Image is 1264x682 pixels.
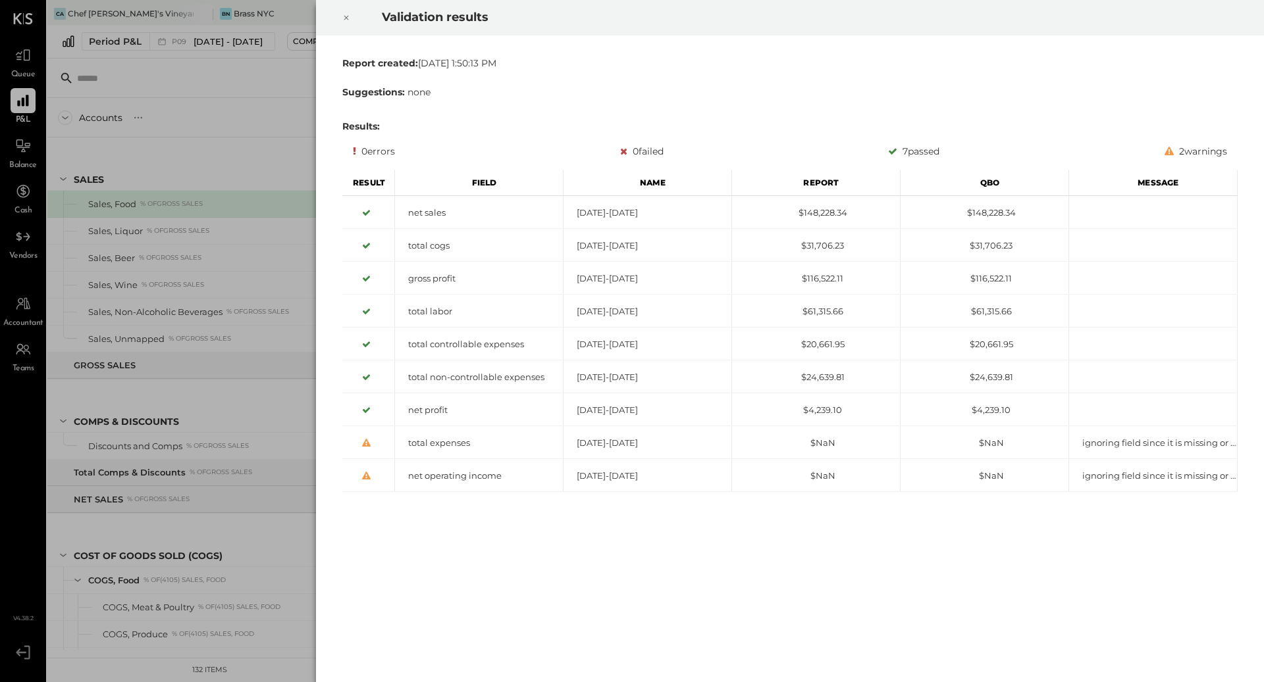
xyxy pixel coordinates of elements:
[732,305,900,318] div: $61,315.66
[1069,437,1237,449] div: ignoring field since it is missing or hidden from report
[564,437,731,449] div: [DATE]-[DATE]
[901,338,1068,351] div: $20,661.95
[901,404,1068,416] div: $4,239.10
[342,170,395,196] div: Result
[342,120,380,132] b: Results:
[732,470,900,482] div: $NaN
[732,207,900,219] div: $148,228.34
[564,338,731,351] div: [DATE]-[DATE]
[353,143,395,159] div: 0 errors
[732,338,900,351] div: $20,661.95
[901,305,1068,318] div: $61,315.66
[901,437,1068,449] div: $NaN
[395,470,563,482] div: net operating income
[564,470,731,482] div: [DATE]-[DATE]
[901,170,1069,196] div: Qbo
[342,57,418,69] b: Report created:
[395,404,563,416] div: net profit
[732,371,900,383] div: $24,639.81
[1165,143,1227,159] div: 2 warnings
[395,239,563,252] div: total cogs
[732,170,901,196] div: Report
[1069,170,1238,196] div: Message
[564,305,731,318] div: [DATE]-[DATE]
[620,143,664,159] div: 0 failed
[564,371,731,383] div: [DATE]-[DATE]
[564,207,731,219] div: [DATE]-[DATE]
[395,437,563,449] div: total expenses
[382,1,1088,34] h2: Validation results
[395,305,563,318] div: total labor
[395,207,563,219] div: net sales
[732,239,900,252] div: $31,706.23
[901,470,1068,482] div: $NaN
[901,207,1068,219] div: $148,228.34
[732,404,900,416] div: $4,239.10
[408,86,431,98] span: none
[1069,470,1237,482] div: ignoring field since it is missing or hidden from report
[564,170,732,196] div: Name
[901,371,1068,383] div: $24,639.81
[395,338,563,351] div: total controllable expenses
[342,86,405,98] b: Suggestions:
[564,239,731,252] div: [DATE]-[DATE]
[732,437,900,449] div: $NaN
[342,57,1238,70] div: [DATE] 1:50:13 PM
[395,170,564,196] div: Field
[732,272,900,285] div: $116,522.11
[564,272,731,285] div: [DATE]-[DATE]
[888,143,939,159] div: 7 passed
[901,239,1068,252] div: $31,706.23
[395,371,563,383] div: total non-controllable expenses
[395,272,563,285] div: gross profit
[901,272,1068,285] div: $116,522.11
[564,404,731,416] div: [DATE]-[DATE]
